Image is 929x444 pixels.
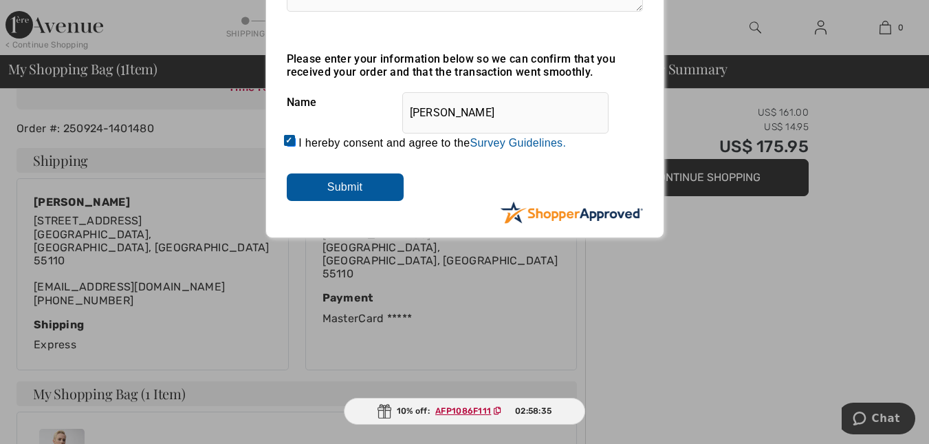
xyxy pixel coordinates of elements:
[287,52,643,78] div: Please enter your information below so we can confirm that you received your order and that the t...
[435,406,491,416] ins: AFP1086F111
[378,404,391,419] img: Gift.svg
[287,173,404,201] input: Submit
[30,10,58,22] span: Chat
[287,85,643,120] div: Name
[470,137,566,149] a: Survey Guidelines.
[515,405,551,417] span: 02:58:35
[344,398,586,425] div: 10% off:
[298,137,566,149] label: I hereby consent and agree to the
